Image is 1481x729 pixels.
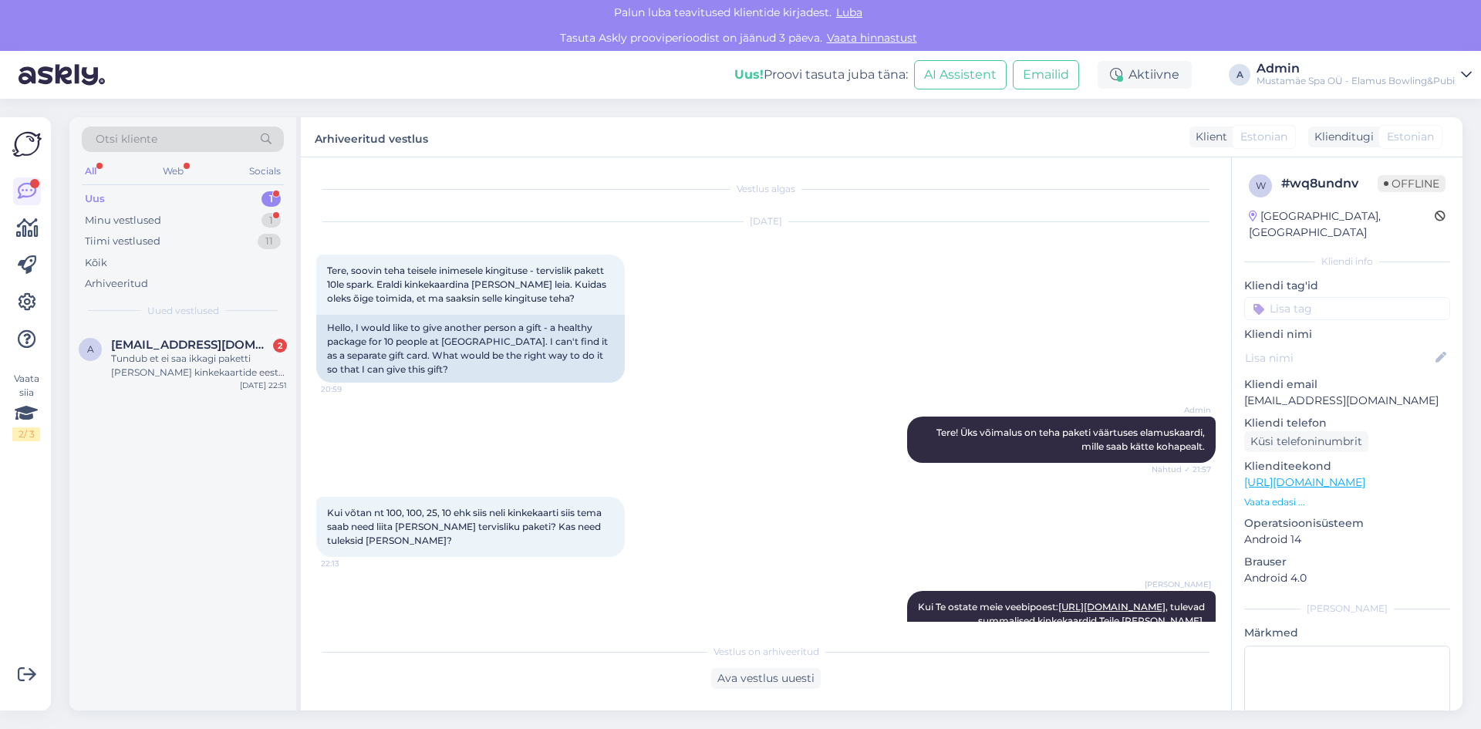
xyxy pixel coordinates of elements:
span: Uued vestlused [147,304,219,318]
p: Brauser [1244,554,1450,570]
p: Kliendi email [1244,376,1450,393]
a: AdminMustamäe Spa OÜ - Elamus Bowling&Pubi [1257,62,1472,87]
p: Operatsioonisüsteem [1244,515,1450,532]
button: Emailid [1013,60,1079,89]
div: All [82,161,100,181]
div: Proovi tasuta juba täna: [734,66,908,84]
div: 11 [258,234,281,249]
div: Vestlus algas [316,182,1216,196]
p: Klienditeekond [1244,458,1450,474]
p: [EMAIL_ADDRESS][DOMAIN_NAME] [1244,393,1450,409]
span: 22:13 [321,558,379,569]
div: 1 [261,213,281,228]
span: [PERSON_NAME] [1145,579,1211,590]
div: Aktiivne [1098,61,1192,89]
div: Tundub et ei saa ikkagi paketti [PERSON_NAME] kinkekaartide eest kui toitlustuse peab ette maksma... [111,352,287,380]
div: Kõik [85,255,107,271]
div: Admin [1257,62,1455,75]
button: AI Assistent [914,60,1007,89]
span: Offline [1378,175,1446,192]
p: Kliendi telefon [1244,415,1450,431]
div: Kliendi info [1244,255,1450,268]
span: Estonian [1387,129,1434,145]
span: Kui võtan nt 100, 100, 25, 10 ehk siis neli kinkekaarti siis tema saab need liita [PERSON_NAME] t... [327,507,604,546]
div: Minu vestlused [85,213,161,228]
a: [URL][DOMAIN_NAME] [1058,601,1166,613]
p: Vaata edasi ... [1244,495,1450,509]
label: Arhiveeritud vestlus [315,127,428,147]
span: w [1256,180,1266,191]
div: 2 [273,339,287,353]
span: Admin [1153,404,1211,416]
div: 2 / 3 [12,427,40,441]
a: Vaata hinnastust [822,31,922,45]
span: Tere, soovin teha teisele inimesele kingituse - tervislik pakett 10le spark. Eraldi kinkekaardina... [327,265,609,304]
span: andraisakar@gmail.com [111,338,272,352]
span: Tere! Üks võimalus on teha paketi väärtuses elamuskaardi, mille saab kätte kohapealt. [936,427,1207,452]
p: Kliendi nimi [1244,326,1450,343]
span: Otsi kliente [96,131,157,147]
p: Märkmed [1244,625,1450,641]
div: Socials [246,161,284,181]
span: a [87,343,94,355]
span: 20:59 [321,383,379,395]
p: Kliendi tag'id [1244,278,1450,294]
input: Lisa tag [1244,297,1450,320]
div: Klient [1189,129,1227,145]
a: [URL][DOMAIN_NAME] [1244,475,1365,489]
div: Web [160,161,187,181]
div: [PERSON_NAME] [1244,602,1450,616]
p: Android 14 [1244,532,1450,548]
div: Mustamäe Spa OÜ - Elamus Bowling&Pubi [1257,75,1455,87]
div: 1 [261,191,281,207]
div: A [1229,64,1250,86]
div: Klienditugi [1308,129,1374,145]
span: Nähtud ✓ 21:57 [1152,464,1211,475]
div: Uus [85,191,105,207]
div: [DATE] [316,214,1216,228]
div: [GEOGRAPHIC_DATA], [GEOGRAPHIC_DATA] [1249,208,1435,241]
b: Uus! [734,67,764,82]
div: Vaata siia [12,372,40,441]
span: Vestlus on arhiveeritud [714,645,819,659]
input: Lisa nimi [1245,349,1432,366]
span: Kui Te ostate meie veebipoest: , tulevad summalised kinkekaardid Teile [PERSON_NAME]. [918,601,1207,626]
span: Luba [832,5,867,19]
div: Arhiveeritud [85,276,148,292]
div: Tiimi vestlused [85,234,160,249]
img: Askly Logo [12,130,42,159]
span: Estonian [1240,129,1287,145]
div: Küsi telefoninumbrit [1244,431,1368,452]
div: Ava vestlus uuesti [711,668,821,689]
div: # wq8undnv [1281,174,1378,193]
div: [DATE] 22:51 [240,380,287,391]
div: Hello, I would like to give another person a gift - a healthy package for 10 people at [GEOGRAPHI... [316,315,625,383]
p: Android 4.0 [1244,570,1450,586]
